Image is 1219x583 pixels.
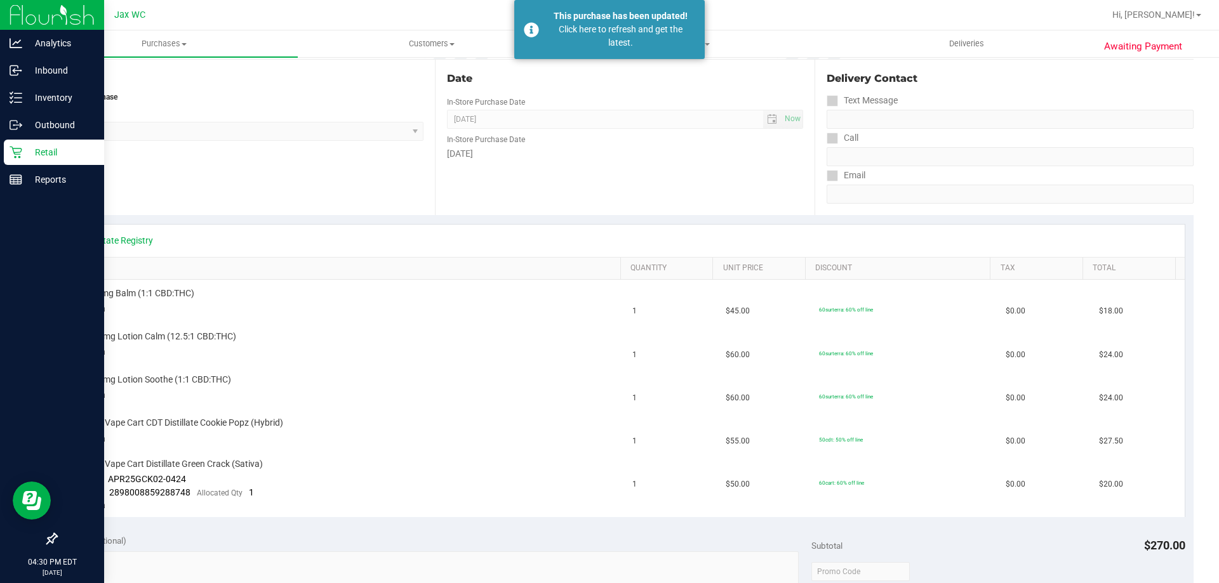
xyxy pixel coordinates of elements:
[819,306,873,313] span: 60surterra: 60% off line
[833,30,1100,57] a: Deliveries
[546,10,695,23] div: This purchase has been updated!
[108,474,186,484] span: APR25GCK02-0424
[73,374,231,386] span: SW 360mg Lotion Soothe (1:1 CBD:THC)
[109,487,190,497] span: 2898008859288748
[197,488,243,497] span: Allocated Qty
[632,349,637,361] span: 1
[632,478,637,490] span: 1
[447,96,525,108] label: In-Store Purchase Date
[819,480,864,486] span: 60cart: 60% off line
[819,393,873,400] span: 60surterra: 60% off line
[73,417,283,429] span: FT 0.5g Vape Cart CDT Distillate Cookie Popz (Hybrid)
[10,64,22,77] inline-svg: Inbound
[827,129,858,147] label: Call
[1099,305,1123,317] span: $18.00
[447,71,803,86] div: Date
[22,117,98,133] p: Outbound
[77,234,153,247] a: View State Registry
[546,23,695,49] div: Click here to refresh and get the latest.
[13,481,51,520] iframe: Resource center
[1006,478,1025,490] span: $0.00
[10,146,22,159] inline-svg: Retail
[6,568,98,577] p: [DATE]
[1099,478,1123,490] span: $20.00
[632,305,637,317] span: 1
[1006,435,1025,447] span: $0.00
[811,540,843,551] span: Subtotal
[10,173,22,186] inline-svg: Reports
[827,91,898,110] label: Text Message
[827,71,1194,86] div: Delivery Contact
[827,110,1194,129] input: Format: (999) 999-9999
[630,263,708,273] a: Quantity
[819,436,863,443] span: 50cdt: 50% off line
[815,263,985,273] a: Discount
[6,556,98,568] p: 04:30 PM EDT
[1112,10,1195,20] span: Hi, [PERSON_NAME]!
[1006,305,1025,317] span: $0.00
[22,36,98,51] p: Analytics
[56,71,423,86] div: Location
[726,305,750,317] span: $45.00
[10,119,22,131] inline-svg: Outbound
[73,331,236,343] span: SW 360mg Lotion Calm (12.5:1 CBD:THC)
[298,30,565,57] a: Customers
[1099,349,1123,361] span: $24.00
[1144,539,1185,552] span: $270.00
[114,10,145,20] span: Jax WC
[1001,263,1078,273] a: Tax
[1093,263,1170,273] a: Total
[30,30,298,57] a: Purchases
[632,435,637,447] span: 1
[632,392,637,404] span: 1
[819,350,873,357] span: 60surterra: 60% off line
[73,458,263,470] span: FT 0.5g Vape Cart Distillate Green Crack (Sativa)
[249,487,254,497] span: 1
[22,90,98,105] p: Inventory
[726,392,750,404] span: $60.00
[22,172,98,187] p: Reports
[726,435,750,447] span: $55.00
[447,134,525,145] label: In-Store Purchase Date
[447,147,803,160] div: [DATE]
[1006,349,1025,361] span: $0.00
[10,37,22,49] inline-svg: Analytics
[1099,392,1123,404] span: $24.00
[723,263,801,273] a: Unit Price
[298,38,564,49] span: Customers
[1099,435,1123,447] span: $27.50
[10,91,22,104] inline-svg: Inventory
[30,38,298,49] span: Purchases
[1006,392,1025,404] span: $0.00
[932,38,1001,49] span: Deliveries
[22,63,98,78] p: Inbound
[726,478,750,490] span: $50.00
[22,145,98,160] p: Retail
[726,349,750,361] span: $60.00
[1104,39,1182,54] span: Awaiting Payment
[73,287,194,299] span: FX 300mg Balm (1:1 CBD:THC)
[75,263,615,273] a: SKU
[811,562,910,581] input: Promo Code
[827,166,865,185] label: Email
[827,147,1194,166] input: Format: (999) 999-9999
